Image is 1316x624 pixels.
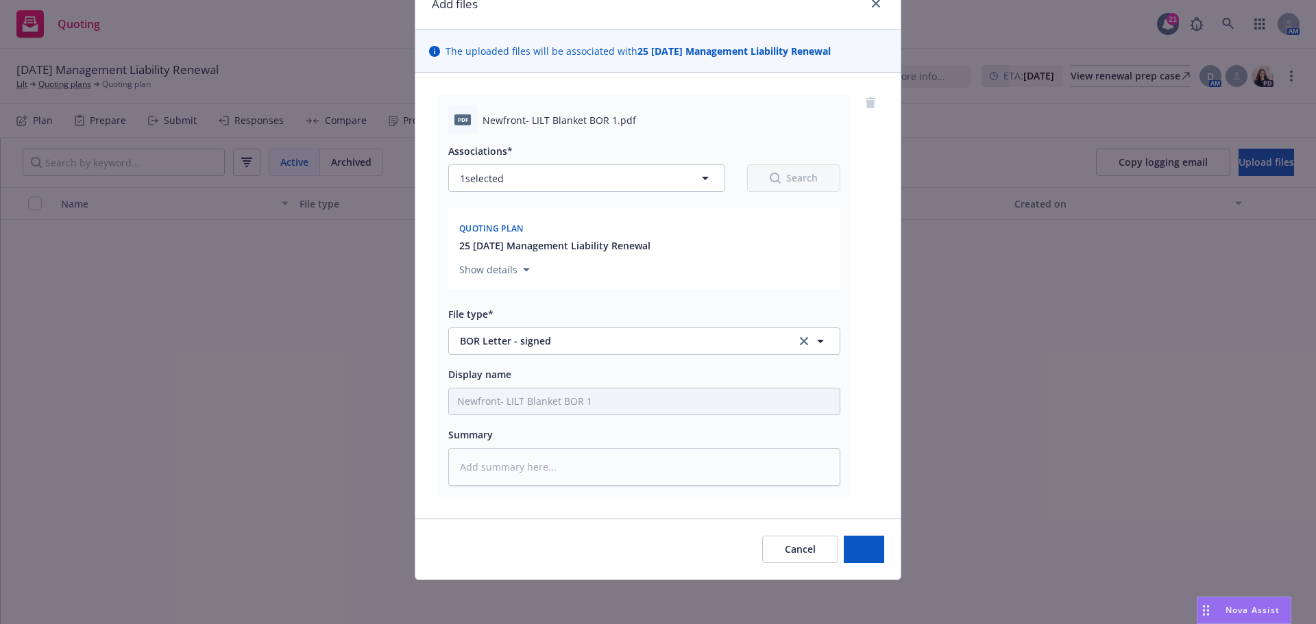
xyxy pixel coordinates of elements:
button: Add files [844,536,884,563]
button: Nova Assist [1197,597,1291,624]
div: Drag to move [1197,597,1215,623]
span: Quoting plan [459,223,524,234]
input: Add display name here... [449,388,840,414]
span: The uploaded files will be associated with [446,44,831,58]
button: Cancel [762,536,838,563]
button: 1selected [448,164,725,192]
span: BOR Letter - signed [460,334,777,348]
span: pdf [454,114,471,125]
span: Display name [448,368,511,381]
span: Summary [448,428,493,441]
span: 1 selected [460,171,504,186]
span: Associations* [448,145,513,158]
span: Newfront- LILT Blanket BOR 1.pdf [483,113,636,127]
strong: 25 [DATE] Management Liability Renewal [637,45,831,58]
a: remove [862,95,879,111]
button: BOR Letter - signedclear selection [448,327,840,355]
a: clear selection [796,333,812,349]
button: Show details [454,262,535,278]
button: 25 [DATE] Management Liability Renewal [459,238,650,253]
span: File type* [448,308,493,321]
span: Add files [844,542,884,556]
span: Cancel [785,542,816,556]
span: Nova Assist [1226,604,1280,616]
